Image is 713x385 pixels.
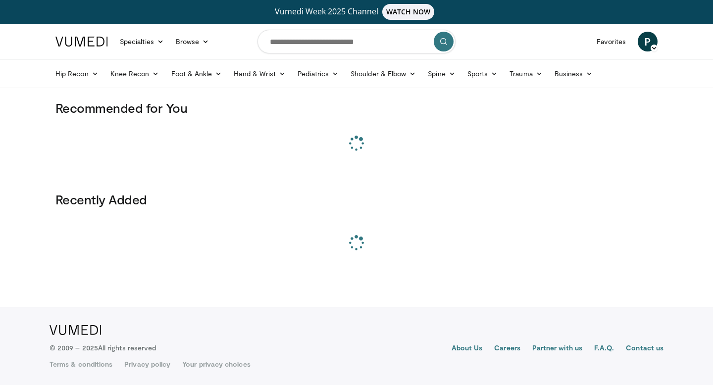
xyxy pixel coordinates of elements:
[55,192,658,207] h3: Recently Added
[452,343,483,355] a: About Us
[532,343,582,355] a: Partner with us
[594,343,614,355] a: F.A.Q.
[257,30,456,53] input: Search topics, interventions
[98,343,156,352] span: All rights reserved
[638,32,658,51] a: P
[50,325,102,335] img: VuMedi Logo
[114,32,170,51] a: Specialties
[57,4,656,20] a: Vumedi Week 2025 ChannelWATCH NOW
[104,64,165,84] a: Knee Recon
[50,359,112,369] a: Terms & conditions
[50,343,156,353] p: © 2009 – 2025
[345,64,422,84] a: Shoulder & Elbow
[461,64,504,84] a: Sports
[504,64,549,84] a: Trauma
[165,64,228,84] a: Foot & Ankle
[292,64,345,84] a: Pediatrics
[591,32,632,51] a: Favorites
[55,37,108,47] img: VuMedi Logo
[182,359,250,369] a: Your privacy choices
[494,343,520,355] a: Careers
[50,64,104,84] a: Hip Recon
[382,4,435,20] span: WATCH NOW
[55,100,658,116] h3: Recommended for You
[549,64,599,84] a: Business
[626,343,663,355] a: Contact us
[228,64,292,84] a: Hand & Wrist
[124,359,170,369] a: Privacy policy
[422,64,461,84] a: Spine
[170,32,215,51] a: Browse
